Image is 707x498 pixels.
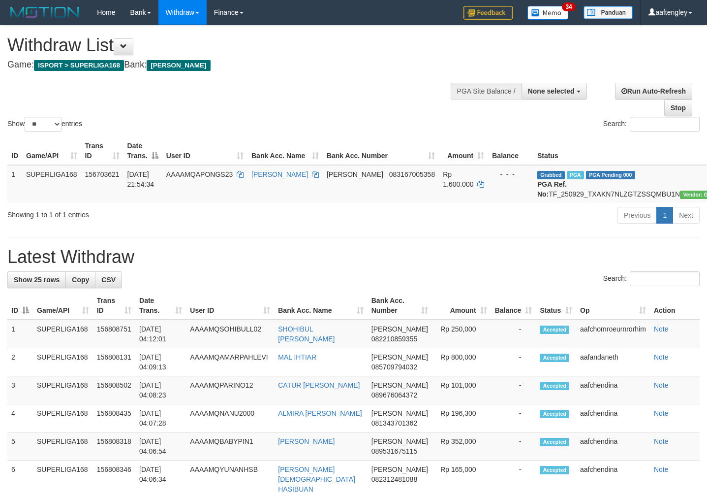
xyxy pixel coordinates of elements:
[586,171,635,179] span: PGA Pending
[654,465,669,473] a: Note
[147,60,210,71] span: [PERSON_NAME]
[247,137,323,165] th: Bank Acc. Name: activate to sort column ascending
[7,320,33,348] td: 1
[432,432,491,461] td: Rp 352,000
[536,292,576,320] th: Status: activate to sort column ascending
[371,381,428,389] span: [PERSON_NAME]
[7,165,22,203] td: 1
[7,117,82,132] label: Show entries
[654,437,669,445] a: Note
[33,432,93,461] td: SUPERLIGA168
[432,292,491,320] th: Amount: activate to sort column ascending
[432,320,491,348] td: Rp 250,000
[617,207,657,224] a: Previous
[93,432,135,461] td: 156808318
[7,206,287,220] div: Showing 1 to 1 of 1 entries
[135,376,186,404] td: [DATE] 04:08:23
[540,438,569,446] span: Accepted
[14,276,60,284] span: Show 25 rows
[656,207,673,224] a: 1
[615,83,692,100] a: Run Auto-Refresh
[7,292,33,320] th: ID: activate to sort column descending
[443,170,473,188] span: Rp 1.600.000
[491,348,536,376] td: -
[186,348,274,376] td: AAAAMQAMARPAHLEVI
[7,376,33,404] td: 3
[630,271,700,286] input: Search:
[7,35,461,55] h1: Withdraw List
[85,170,120,178] span: 156703621
[371,391,417,399] span: Copy 089676064372 to clipboard
[186,404,274,432] td: AAAAMQNANU2000
[432,376,491,404] td: Rp 101,000
[135,404,186,432] td: [DATE] 04:07:28
[135,292,186,320] th: Date Trans.: activate to sort column ascending
[630,117,700,132] input: Search:
[576,376,650,404] td: aafchendina
[371,447,417,455] span: Copy 089531675115 to clipboard
[93,404,135,432] td: 156808435
[371,419,417,427] span: Copy 081343701362 to clipboard
[654,325,669,333] a: Note
[186,292,274,320] th: User ID: activate to sort column ascending
[527,6,569,20] img: Button%20Memo.svg
[34,60,124,71] span: ISPORT > SUPERLIGA168
[584,6,633,19] img: panduan.png
[491,432,536,461] td: -
[135,348,186,376] td: [DATE] 04:09:13
[654,381,669,389] a: Note
[371,409,428,417] span: [PERSON_NAME]
[528,87,575,95] span: None selected
[278,437,335,445] a: [PERSON_NAME]
[540,354,569,362] span: Accepted
[72,276,89,284] span: Copy
[576,432,650,461] td: aafchendina
[278,381,360,389] a: CATUR [PERSON_NAME]
[7,404,33,432] td: 4
[186,320,274,348] td: AAAAMQSOHIBULL02
[492,169,529,179] div: - - -
[127,170,154,188] span: [DATE] 21:54:34
[33,376,93,404] td: SUPERLIGA168
[650,292,700,320] th: Action
[567,171,584,179] span: Marked by aafchhiseyha
[664,100,692,116] a: Stop
[451,83,522,100] div: PGA Site Balance /
[166,170,233,178] span: AAAAMQAPONGS23
[603,271,700,286] label: Search:
[33,292,93,320] th: Game/API: activate to sort column ascending
[93,320,135,348] td: 156808751
[93,376,135,404] td: 156808502
[562,2,575,11] span: 34
[576,292,650,320] th: Op: activate to sort column ascending
[22,137,81,165] th: Game/API: activate to sort column ascending
[7,60,461,70] h4: Game: Bank:
[389,170,435,178] span: Copy 083167005358 to clipboard
[491,292,536,320] th: Balance: activate to sort column ascending
[463,6,513,20] img: Feedback.jpg
[186,376,274,404] td: AAAAMQPARINO12
[186,432,274,461] td: AAAAMQBABYPIN1
[93,348,135,376] td: 156808131
[25,117,61,132] select: Showentries
[432,404,491,432] td: Rp 196,300
[371,437,428,445] span: [PERSON_NAME]
[603,117,700,132] label: Search:
[101,276,116,284] span: CSV
[491,404,536,432] td: -
[491,376,536,404] td: -
[7,432,33,461] td: 5
[654,409,669,417] a: Note
[491,320,536,348] td: -
[371,335,417,343] span: Copy 082210859355 to clipboard
[540,382,569,390] span: Accepted
[278,465,355,493] a: [PERSON_NAME][DEMOGRAPHIC_DATA] HASIBUAN
[123,137,162,165] th: Date Trans.: activate to sort column descending
[278,325,335,343] a: SHOHIBUL [PERSON_NAME]
[323,137,439,165] th: Bank Acc. Number: activate to sort column ascending
[278,353,316,361] a: MAL IHTIAR
[274,292,368,320] th: Bank Acc. Name: activate to sort column ascending
[278,409,362,417] a: ALMIRA [PERSON_NAME]
[22,165,81,203] td: SUPERLIGA168
[33,404,93,432] td: SUPERLIGA168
